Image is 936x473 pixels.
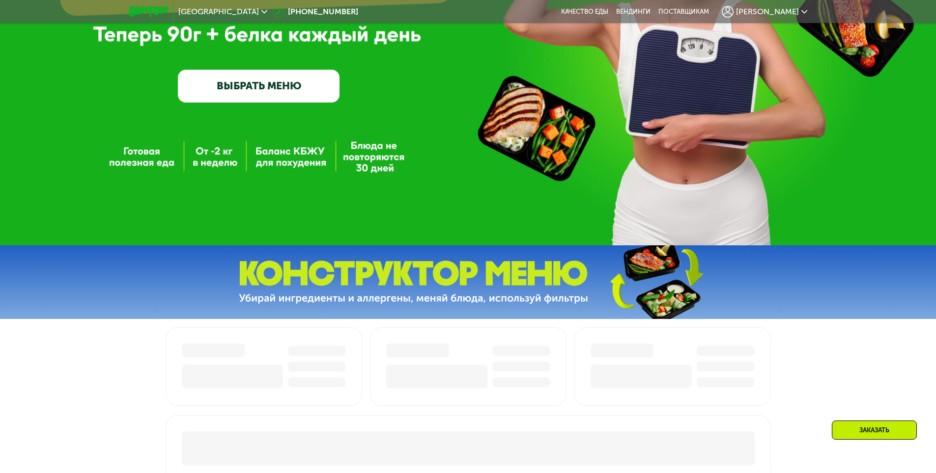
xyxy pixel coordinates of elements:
a: Вендинги [616,8,651,16]
a: Качество еды [561,8,608,16]
span: [GEOGRAPHIC_DATA] [178,8,259,16]
div: поставщикам [658,8,709,16]
div: Заказать [832,420,917,440]
span: [PERSON_NAME] [736,8,799,16]
a: ВЫБРАТЬ МЕНЮ [178,70,340,102]
a: [PHONE_NUMBER] [272,6,358,18]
